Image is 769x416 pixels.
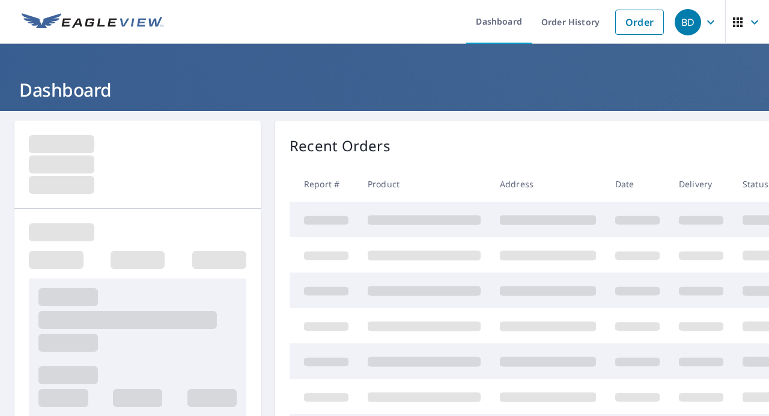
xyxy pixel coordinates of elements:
[675,9,701,35] div: BD
[290,135,391,157] p: Recent Orders
[358,166,490,202] th: Product
[669,166,733,202] th: Delivery
[22,13,163,31] img: EV Logo
[615,10,664,35] a: Order
[490,166,606,202] th: Address
[290,166,358,202] th: Report #
[14,77,755,102] h1: Dashboard
[606,166,669,202] th: Date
